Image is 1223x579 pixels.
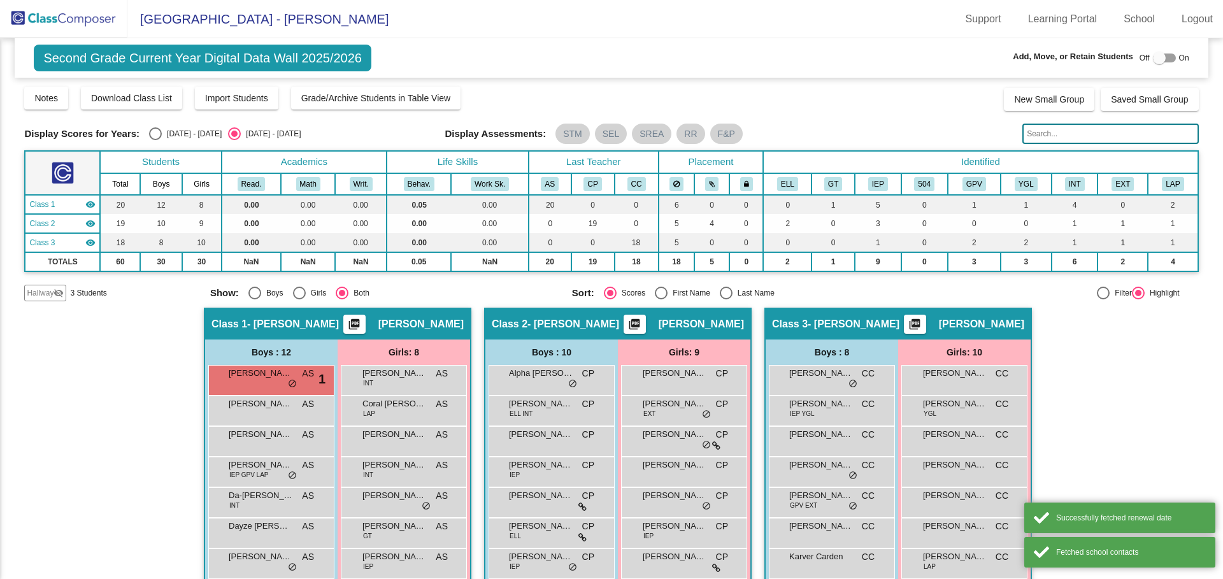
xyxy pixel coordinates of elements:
td: 5 [659,214,695,233]
td: Alissa Seaver - Seaver [25,195,100,214]
span: YGL [924,409,936,418]
span: [PERSON_NAME] [789,459,853,471]
td: 0 [763,233,812,252]
td: 6 [659,195,695,214]
span: [PERSON_NAME] [509,520,573,533]
button: Read. [238,177,266,191]
span: [PERSON_NAME] [923,459,987,471]
td: 0.00 [222,214,282,233]
div: [DATE] - [DATE] [241,128,301,139]
span: [PERSON_NAME] [PERSON_NAME] [789,367,853,380]
span: CC [862,428,875,441]
th: Introvert [1052,173,1098,195]
mat-icon: picture_as_pdf [627,318,642,336]
span: [PERSON_NAME] [923,367,987,380]
span: LAP [363,409,375,418]
span: - [PERSON_NAME] [527,318,619,331]
div: Successfully fetched renewal date [1056,512,1206,524]
input: Search... [1022,124,1198,144]
span: [PERSON_NAME] [PERSON_NAME] [643,489,706,502]
button: 504 [914,177,934,191]
span: [PERSON_NAME] [643,397,706,410]
button: CP [583,177,601,191]
td: 1 [812,252,855,271]
div: Scores [617,287,645,299]
td: 30 [140,252,182,271]
td: 4 [1148,252,1198,271]
td: 0 [694,195,729,214]
span: - [PERSON_NAME] [247,318,339,331]
span: EXT [643,409,655,418]
td: 0.00 [335,214,387,233]
mat-radio-group: Select an option [149,127,301,140]
div: Girls: 10 [898,340,1031,365]
span: [PERSON_NAME] [229,367,292,380]
div: Boys : 10 [485,340,618,365]
span: Class 2 [492,318,527,331]
td: Christel Pitner - Pitner [25,214,100,233]
span: do_not_disturb_alt [288,379,297,389]
span: Off [1140,52,1150,64]
span: [PERSON_NAME] [229,397,292,410]
th: Young for Grade Level [1001,173,1052,195]
span: CP [582,367,594,380]
span: [PERSON_NAME] [509,459,573,471]
button: LAP [1162,177,1184,191]
span: [PERSON_NAME] [939,318,1024,331]
div: Girls [306,287,327,299]
span: AS [436,520,448,533]
th: Identified [763,151,1198,173]
td: NaN [222,252,282,271]
td: 0.00 [451,195,528,214]
td: 19 [100,214,140,233]
span: ELL INT [510,409,533,418]
th: Last Teacher [529,151,659,173]
td: 0 [615,195,659,214]
td: 18 [615,233,659,252]
span: IEP YGL [790,409,815,418]
mat-chip: STM [555,124,590,144]
span: Hallway [27,287,54,299]
mat-radio-group: Select an option [210,287,562,299]
button: Behav. [404,177,434,191]
span: AS [436,489,448,503]
span: CP [716,397,728,411]
button: EXT [1112,177,1134,191]
th: Placement [659,151,764,173]
td: 6 [1052,252,1098,271]
span: CC [862,397,875,411]
button: YGL [1015,177,1038,191]
span: - [PERSON_NAME] [808,318,899,331]
td: 0.05 [387,252,451,271]
th: Girls [182,173,222,195]
mat-chip: F&P [710,124,743,144]
span: INT [363,378,373,388]
td: 3 [1001,252,1052,271]
td: 18 [659,252,695,271]
td: 0 [729,195,763,214]
td: 0 [729,252,763,271]
td: 0 [948,214,1001,233]
td: NaN [281,252,335,271]
span: CP [582,520,594,533]
button: Import Students [195,87,278,110]
span: do_not_disturb_alt [702,440,711,450]
td: 2 [763,214,812,233]
td: 60 [100,252,140,271]
span: AS [302,428,314,441]
span: Class 1 [211,318,247,331]
mat-icon: picture_as_pdf [907,318,922,336]
span: New Small Group [1014,94,1084,104]
td: NaN [335,252,387,271]
td: 0 [571,233,615,252]
mat-chip: RR [676,124,704,144]
div: Boys [261,287,283,299]
td: 3 [948,252,1001,271]
div: Last Name [733,287,775,299]
mat-icon: visibility [85,199,96,210]
td: 0 [529,214,571,233]
td: 0 [1098,195,1148,214]
td: 0 [901,214,948,233]
td: 19 [571,252,615,271]
button: Saved Small Group [1101,88,1198,111]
